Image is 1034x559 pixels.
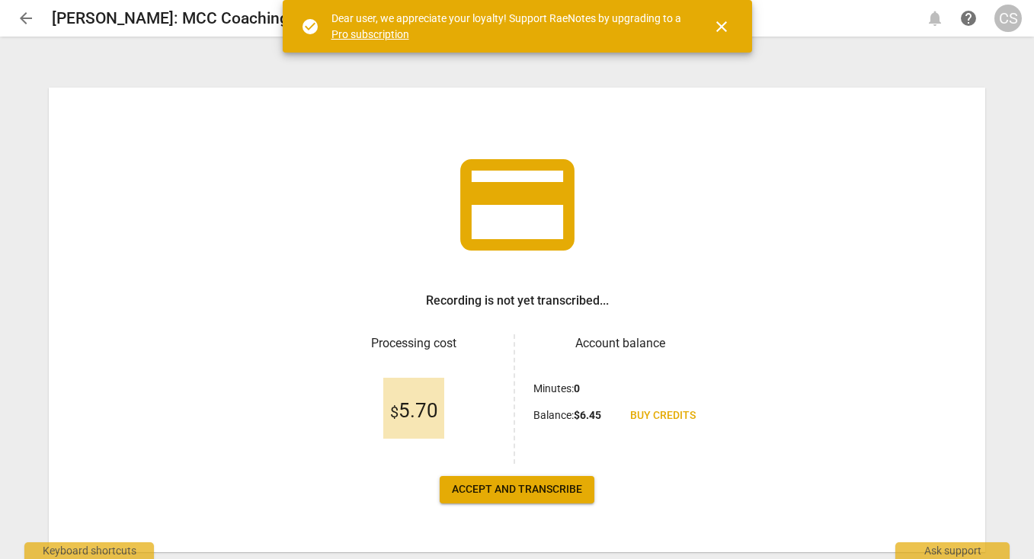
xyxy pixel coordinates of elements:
div: Keyboard shortcuts [24,542,154,559]
div: Ask support [895,542,1010,559]
span: credit_card [449,136,586,273]
span: Buy credits [630,408,696,423]
h3: Account balance [533,334,708,353]
button: Accept and transcribe [440,476,594,503]
h3: Recording is not yet transcribed... [426,292,609,310]
p: Minutes : [533,381,580,397]
p: Balance : [533,407,601,423]
button: CS [994,5,1022,32]
span: Accept and transcribe [452,482,582,497]
button: Close [703,8,740,45]
b: $ 6.45 [574,409,601,421]
span: check_circle [301,18,319,36]
div: Dear user, we appreciate your loyalty! Support RaeNotes by upgrading to a [331,11,685,42]
a: Buy credits [618,402,708,430]
h3: Processing cost [327,334,501,353]
a: Pro subscription [331,28,409,40]
a: Help [955,5,982,32]
span: arrow_back [17,9,35,27]
span: 5.70 [390,400,438,423]
b: 0 [574,382,580,394]
h2: [PERSON_NAME]: MCC Coaching Recording [52,9,365,28]
span: help [959,9,978,27]
span: $ [390,403,399,421]
span: close [712,18,731,36]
